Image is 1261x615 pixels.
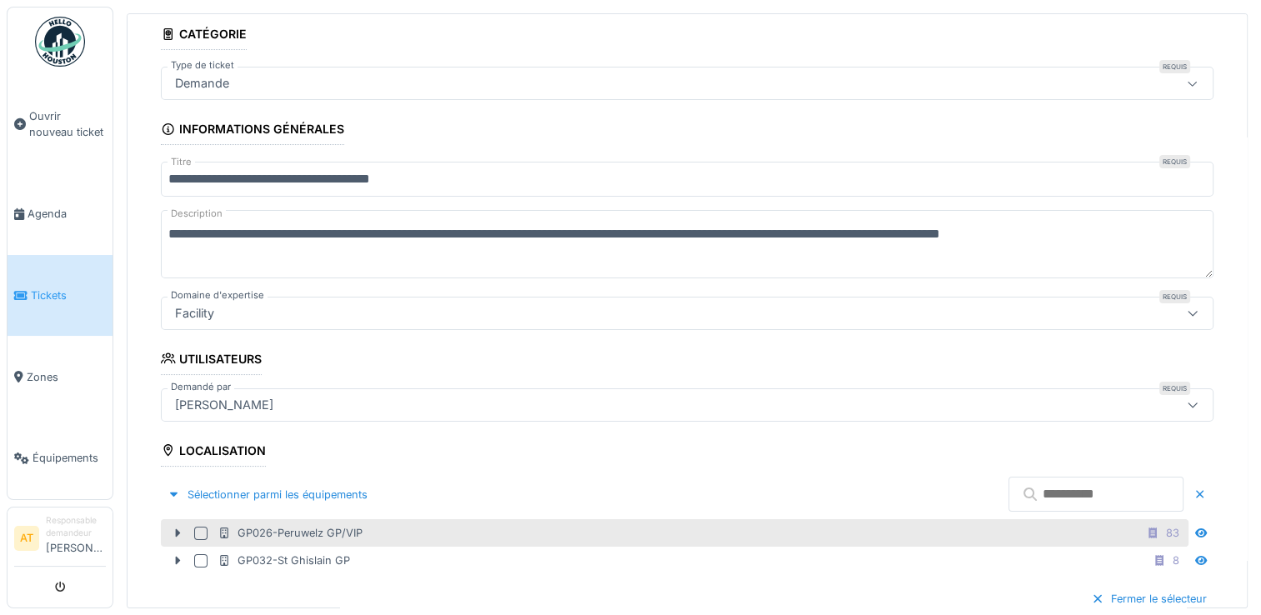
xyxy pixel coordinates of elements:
[31,287,106,303] span: Tickets
[161,438,266,467] div: Localisation
[8,255,113,337] a: Tickets
[168,58,238,72] label: Type de ticket
[14,526,39,551] li: AT
[1166,525,1179,541] div: 83
[8,336,113,417] a: Zones
[1159,290,1190,303] div: Requis
[33,450,106,466] span: Équipements
[27,369,106,385] span: Zones
[161,483,374,506] div: Sélectionner parmi les équipements
[8,173,113,255] a: Agenda
[14,514,106,567] a: AT Responsable demandeur[PERSON_NAME]
[168,74,236,92] div: Demande
[1159,60,1190,73] div: Requis
[1159,155,1190,168] div: Requis
[46,514,106,562] li: [PERSON_NAME]
[1084,587,1213,610] div: Fermer le sélecteur
[29,108,106,140] span: Ouvrir nouveau ticket
[168,155,195,169] label: Titre
[168,304,221,322] div: Facility
[168,396,280,414] div: [PERSON_NAME]
[218,525,363,541] div: GP026-Peruwelz GP/VIP
[35,17,85,67] img: Badge_color-CXgf-gQk.svg
[1159,382,1190,395] div: Requis
[161,22,247,50] div: Catégorie
[168,288,268,302] label: Domaine d'expertise
[28,206,106,222] span: Agenda
[168,203,226,224] label: Description
[161,347,262,375] div: Utilisateurs
[46,514,106,540] div: Responsable demandeur
[168,380,234,394] label: Demandé par
[8,76,113,173] a: Ouvrir nouveau ticket
[8,417,113,499] a: Équipements
[218,552,350,568] div: GP032-St Ghislain GP
[161,117,344,145] div: Informations générales
[1173,552,1179,568] div: 8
